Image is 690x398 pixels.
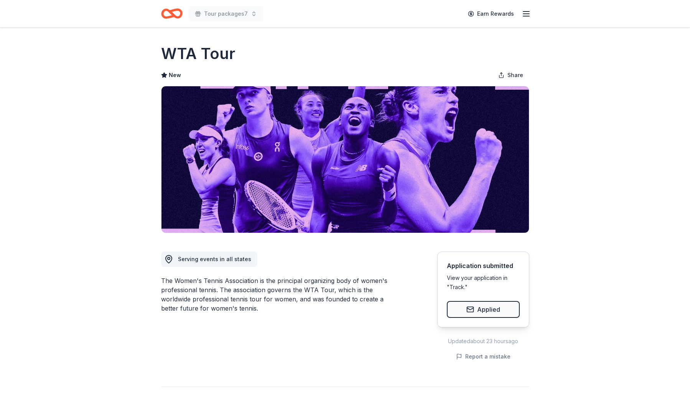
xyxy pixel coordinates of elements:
span: Share [507,71,523,80]
h1: WTA Tour [161,43,235,64]
a: Home [161,5,183,23]
img: Image for WTA Tour [161,86,529,233]
div: View your application in "Track." [447,273,520,292]
div: Application submitted [447,261,520,270]
span: Serving events in all states [178,256,251,262]
div: Updated about 23 hours ago [437,337,529,346]
a: Earn Rewards [463,7,519,21]
button: Report a mistake [456,352,511,361]
button: Share [492,67,529,83]
button: Tour packages7 [189,6,263,21]
span: Applied [477,304,500,314]
button: Applied [447,301,520,318]
div: The Women's Tennis Association is the principal organizing body of women's professional tennis. T... [161,276,400,313]
span: Tour packages7 [204,9,248,18]
span: New [169,71,181,80]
